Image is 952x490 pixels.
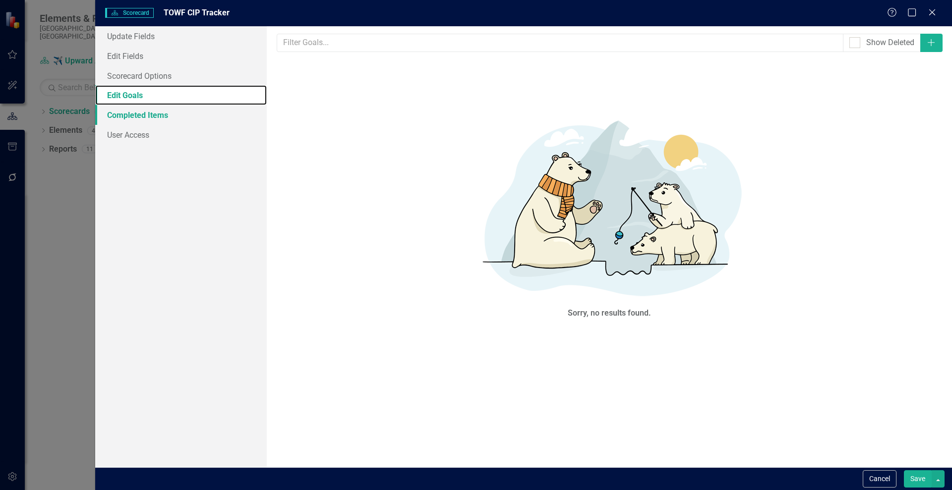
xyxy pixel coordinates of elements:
img: No results found [461,107,758,305]
span: Scorecard [105,8,154,18]
div: Sorry, no results found. [568,308,651,319]
div: Show Deleted [866,37,914,49]
a: Completed Items [95,105,267,125]
a: Edit Fields [95,46,267,66]
input: Filter Goals... [277,34,843,52]
span: TOWF CIP Tracker [164,8,230,17]
a: Scorecard Options [95,66,267,86]
a: User Access [95,125,267,145]
a: Update Fields [95,26,267,46]
button: Save [904,470,932,488]
button: Cancel [863,470,896,488]
a: Edit Goals [95,85,267,105]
